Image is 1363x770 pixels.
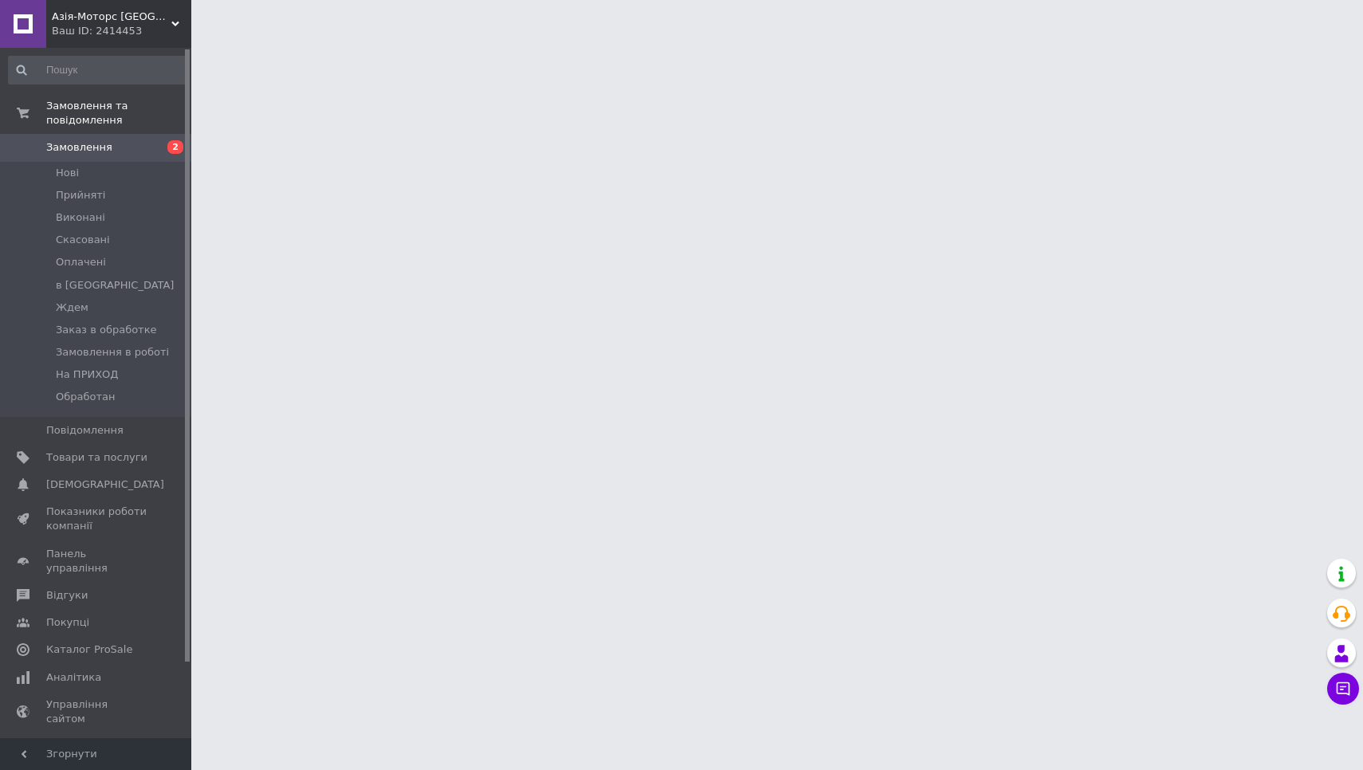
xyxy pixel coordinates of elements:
[56,323,157,337] span: Заказ в обработке
[56,301,88,315] span: Ждем
[52,24,191,38] div: Ваш ID: 2414453
[46,697,147,726] span: Управління сайтом
[56,278,174,293] span: в [GEOGRAPHIC_DATA]
[56,188,105,202] span: Прийняті
[56,166,79,180] span: Нові
[56,345,169,359] span: Замовлення в роботі
[46,505,147,533] span: Показники роботи компанії
[52,10,171,24] span: Азія-Моторс Україна
[167,140,183,154] span: 2
[56,210,105,225] span: Виконані
[46,642,132,657] span: Каталог ProSale
[46,423,124,438] span: Повідомлення
[56,367,119,382] span: На ПРИХОД
[56,233,110,247] span: Скасовані
[56,255,106,269] span: Оплачені
[8,56,188,84] input: Пошук
[46,477,164,492] span: [DEMOGRAPHIC_DATA]
[46,588,88,603] span: Відгуки
[46,615,89,630] span: Покупці
[1327,673,1359,705] button: Чат з покупцем
[46,547,147,576] span: Панель управління
[46,670,101,685] span: Аналітика
[46,99,191,128] span: Замовлення та повідомлення
[46,140,112,155] span: Замовлення
[56,390,115,404] span: Обработан
[46,450,147,465] span: Товари та послуги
